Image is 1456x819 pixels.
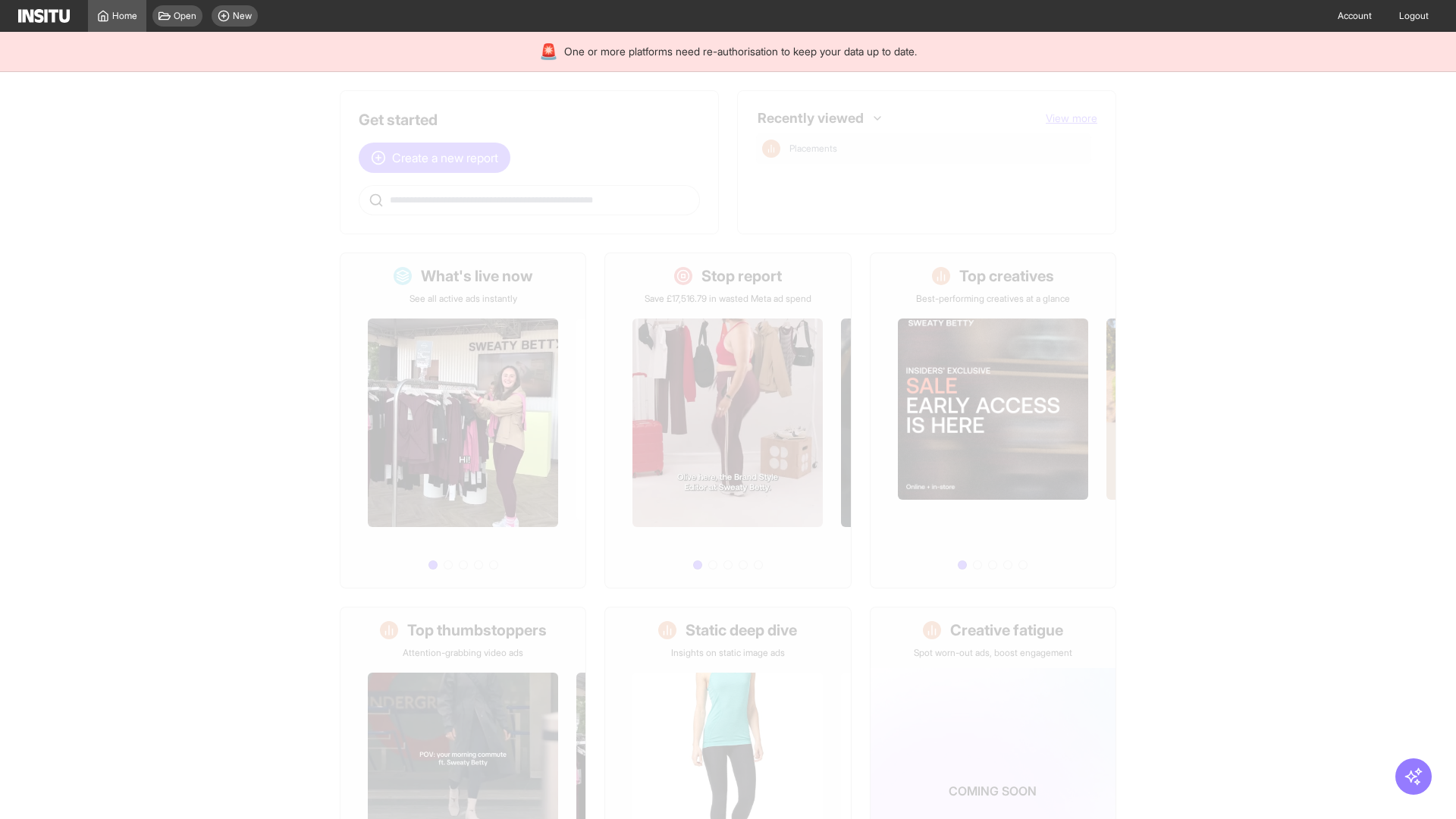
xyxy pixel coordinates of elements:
img: Logo [18,9,70,23]
span: Open [174,10,196,22]
div: 🚨 [539,41,558,62]
span: New [233,10,252,22]
span: Home [112,10,137,22]
span: One or more platforms need re-authorisation to keep your data up to date. [564,44,917,59]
